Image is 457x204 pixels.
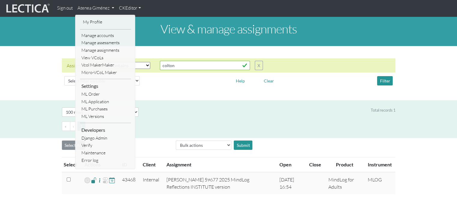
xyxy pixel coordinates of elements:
[80,157,131,164] a: Error log
[80,47,131,54] a: Manage assignments
[84,177,90,184] span: Add VCoLs
[75,2,117,14] a: Atenea Giménez
[80,98,131,106] a: ML Application
[233,77,248,83] a: Help
[80,32,131,39] a: Manage accounts
[80,91,131,98] a: ML Order
[234,141,252,150] div: Submit
[325,157,364,172] th: Product
[62,157,81,172] th: Select
[276,172,306,194] td: [DATE] 16:54
[91,177,97,184] span: Access List
[80,82,131,91] li: Settings
[62,141,85,150] button: Select All
[139,172,163,194] td: Internal
[80,113,131,120] a: ML Versions
[118,172,139,194] td: 43468
[80,149,131,157] a: Maintenance
[364,172,395,194] td: MLOG
[276,157,306,172] th: Open
[139,157,163,172] th: Client
[5,3,50,14] img: lecticalive
[163,172,276,194] td: [PERSON_NAME] 59677 2025 MindLog Reflections INSTITUTE version
[325,172,364,194] td: MindLog for Adults
[233,76,248,85] button: Help
[102,177,108,184] span: Re-open Assignment
[80,69,131,76] a: Micro-VCoL Maker
[55,2,75,14] a: Sign out
[80,39,131,47] a: Manage assessments
[80,54,131,62] a: View VCoLs
[255,61,263,70] button: X
[67,62,103,69] div: Assignment name
[81,18,129,26] a: My Profile
[163,157,276,172] th: Assignment
[261,76,277,85] button: Clear
[377,76,393,85] button: Filter
[306,157,325,172] th: Close
[117,2,143,14] a: CKEditor
[371,107,395,113] div: Total records 1
[80,105,131,113] a: ML Purchases
[80,142,131,149] a: Verify
[80,134,131,142] a: Django Admin
[80,125,131,134] li: Developers
[62,122,395,131] ul: Pagination
[109,177,115,184] span: Update close date
[80,61,131,69] a: Vcol MakerMaker
[97,177,102,184] span: Assignment Details
[364,157,395,172] th: Instrument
